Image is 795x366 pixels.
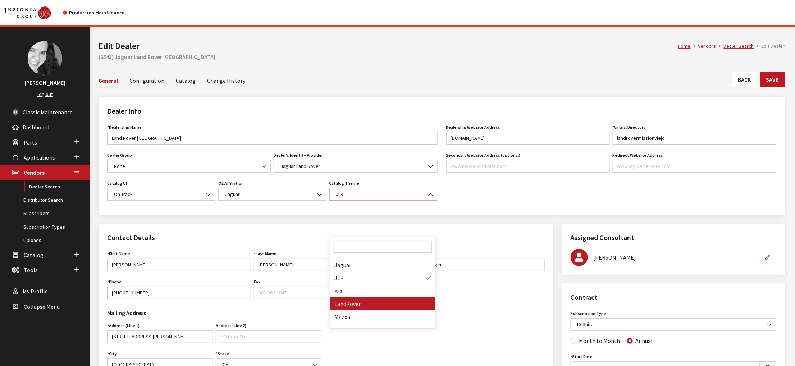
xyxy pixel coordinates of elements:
div: Production Maintenance [63,9,124,17]
input: 803-366-1047 [254,287,398,299]
span: Jaguar [218,188,326,201]
span: Dashboard [23,124,49,131]
span: IG Suite [571,318,776,331]
label: City [107,351,117,357]
input: Search [334,241,432,253]
h2: Dealer Info [107,106,776,116]
img: Catalog Maintenance [4,6,51,19]
input: 153 South Oakland Avenue [107,330,213,343]
li: Jaguar [330,259,435,271]
span: Collapse Menu [24,303,60,310]
label: Fax [254,279,260,285]
button: Save [760,72,785,87]
label: Dealer Group [107,152,132,159]
span: IG Suite [575,321,772,328]
li: Vendors [691,42,716,50]
input: Doe [254,259,398,271]
label: Catalog UI [107,180,127,187]
h1: Edit Dealer [99,40,678,52]
label: Subscription Type [571,310,607,317]
input: www.my-dealer-site.com [613,160,776,173]
span: Jaguar Land Rover [274,160,437,173]
span: My Profile [23,288,48,295]
label: Catalog Theme [329,180,360,187]
label: Address (Line 1) [107,322,140,329]
a: Configuration [129,73,164,88]
label: Annual [636,337,653,345]
label: Address (Line 2) [216,322,246,329]
label: Dealer's Identity Provider [274,152,323,159]
label: Redirect Website Address [613,152,663,159]
span: JLR [334,191,433,198]
span: JLR [329,188,438,201]
input: PO Box 000 [216,330,321,343]
h2: Contact Details [107,232,545,243]
input: Manager [401,259,544,271]
span: Classic Maintenance [23,109,73,116]
h2: Contract [571,292,776,303]
a: Back [732,72,757,87]
a: General [99,73,118,88]
button: Edit Assigned Consultant [759,251,776,264]
a: Change History [207,73,245,88]
label: Secondary Website Address (optional) [446,152,521,159]
a: Log out [37,91,53,97]
span: Jaguar [223,191,322,198]
span: Applications [24,154,55,161]
span: None [112,163,266,170]
label: First Name [107,251,130,257]
a: Home [678,43,691,49]
span: Vendors [24,169,45,177]
a: Insignia Group logo [4,6,63,19]
label: Month to Month [579,337,620,345]
li: Kia [330,284,435,297]
input: site-name [613,132,776,145]
img: Brian Gulbrandson [571,249,588,266]
span: Parts [24,139,37,146]
span: On-Track [107,188,215,201]
li: Mazda [330,310,435,323]
input: My Dealer [107,132,438,145]
label: OE Affiliation [218,180,244,187]
h2: (6543) Jaguar Land Rover [GEOGRAPHIC_DATA] [99,52,785,61]
h2: Assigned Consultant [571,232,776,243]
label: State [216,351,229,357]
input: www.my-dealer-site.com [446,132,610,145]
label: *Dealership Name [107,124,142,131]
input: 888-579-4458 [107,287,251,299]
img: Khrystal Dorton [28,41,62,76]
h3: [PERSON_NAME] [7,78,83,87]
span: Catalog [24,251,44,259]
label: Start Date [571,353,593,360]
label: Dealership Website Address [446,124,501,131]
a: Dealer Search [724,43,754,49]
li: LandRover [330,297,435,310]
input: John [107,259,251,271]
label: Phone [107,279,122,285]
label: *Virtual Directory [613,124,646,131]
label: Last Name [254,251,277,257]
li: JLR [330,271,435,284]
input: www.my-second-site.com [446,160,610,173]
span: None [107,160,271,173]
span: On-Track [112,191,211,198]
a: Catalog [176,73,196,88]
span: Tools [24,266,38,274]
span: Jaguar Land Rover [278,163,433,170]
div: [PERSON_NAME] [594,253,759,262]
li: Mopar [330,323,435,336]
li: Edit Dealer [754,42,785,50]
h3: Mailing Address [107,308,321,317]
